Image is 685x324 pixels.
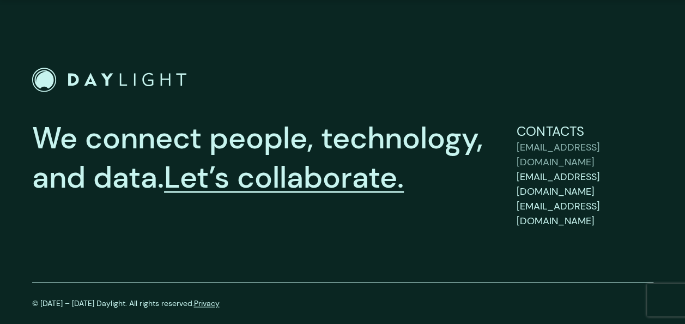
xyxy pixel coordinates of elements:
[32,68,186,92] a: Go to Home Page
[194,298,220,308] a: Privacy
[32,68,186,92] img: The Daylight Studio Logo
[517,170,653,199] a: sales@bydaylight.com
[517,200,600,227] span: [EMAIL_ADDRESS][DOMAIN_NAME]
[164,158,404,197] a: Let’s collaborate.
[517,140,653,170] a: support@bydaylight.com
[517,122,653,141] p: Contacts
[517,170,600,198] span: [EMAIL_ADDRESS][DOMAIN_NAME]
[517,199,653,229] a: careers@bydaylight.com
[32,299,653,308] p: © [DATE] – [DATE] Daylight. All rights reserved.
[517,141,600,169] span: [EMAIL_ADDRESS][DOMAIN_NAME]
[32,119,484,197] p: We connect people, technology, and data.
